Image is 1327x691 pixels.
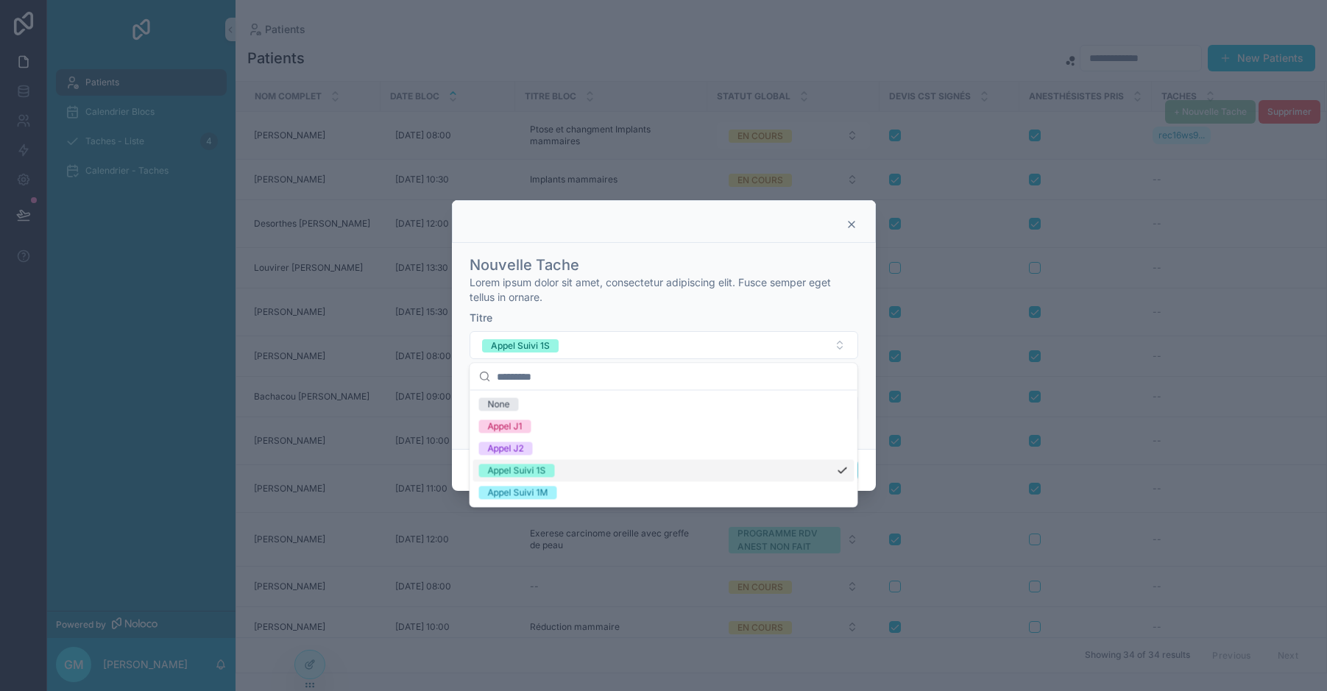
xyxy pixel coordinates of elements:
div: Appel J2 [488,442,524,456]
div: Appel Suivi 1S [488,464,546,478]
div: Suggestions [470,391,857,507]
div: Appel Suivi 1M [488,486,548,500]
button: Select Button [470,331,858,359]
span: Titre [470,311,492,324]
div: None [488,398,510,411]
h1: Nouvelle Tache [470,255,858,275]
span: Lorem ipsum dolor sit amet, consectetur adipiscing elit. Fusce semper eget tellus in ornare. [470,275,858,305]
div: Appel Suivi 1S [491,339,550,352]
div: Appel J1 [488,420,523,433]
